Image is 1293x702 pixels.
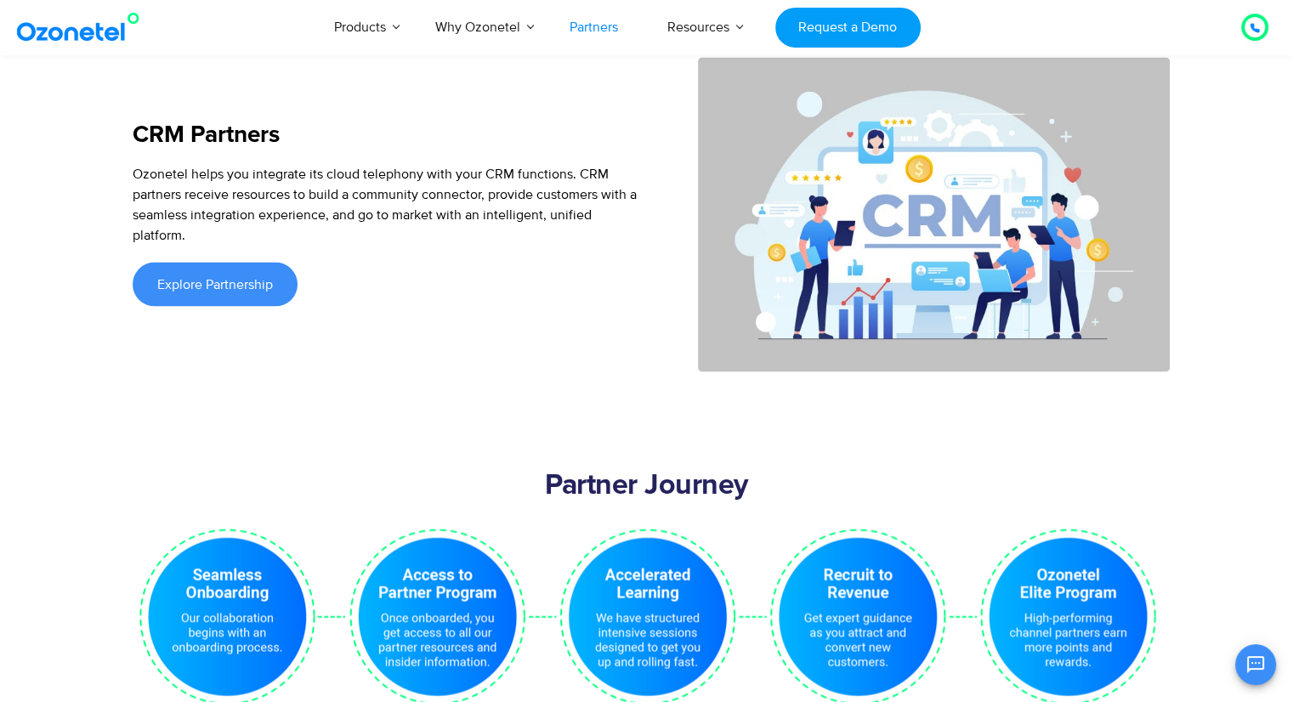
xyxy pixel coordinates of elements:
[133,262,298,306] a: Explore Partnership
[133,163,638,245] div: Ozonetel helps you integrate its cloud telephony with your CRM functions. CRM partners receive re...
[133,122,638,146] h5: CRM Partners
[775,8,921,48] a: Request a Demo
[133,468,1161,502] h2: Partner Journey
[157,277,273,291] span: Explore Partnership
[1235,644,1276,685] button: Open chat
